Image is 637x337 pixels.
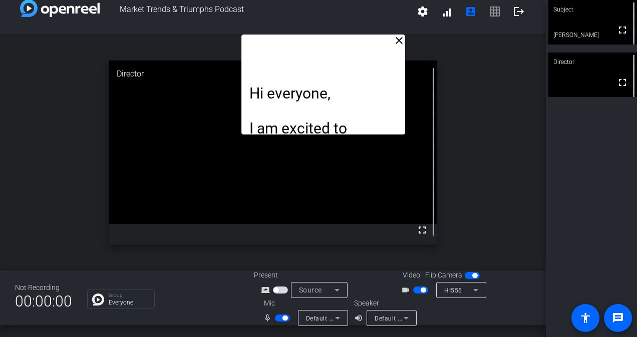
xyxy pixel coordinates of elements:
[375,314,483,322] span: Default - Speakers (Realtek(R) Audio)
[109,60,437,87] div: Director
[92,293,104,305] img: Chat Icon
[354,312,366,324] mat-icon: volume_up
[261,284,273,296] mat-icon: screen_share_outline
[15,289,72,313] span: 00:00:00
[612,312,624,324] mat-icon: message
[109,293,149,298] p: Group
[465,5,477,17] mat-icon: account_box
[299,286,322,294] span: Source
[444,287,462,294] span: HI556
[254,270,354,280] div: Present
[249,84,397,102] p: Hi everyone,
[263,312,275,324] mat-icon: mic_none
[401,284,413,296] mat-icon: videocam_outline
[15,282,72,293] div: Not Recording
[254,298,354,308] div: Mic
[354,298,414,308] div: Speaker
[417,5,429,17] mat-icon: settings
[109,299,149,305] p: Everyone
[616,24,628,36] mat-icon: fullscreen
[249,119,397,330] p: I am excited to introduce HMD’s podcast. This new communication channel was created in response t...
[416,224,428,236] mat-icon: fullscreen
[425,270,462,280] span: Flip Camera
[403,270,420,280] span: Video
[306,314,440,322] span: Default - Microphone Array (Realtek(R) Audio)
[513,5,525,17] mat-icon: logout
[616,76,628,88] mat-icon: fullscreen
[548,52,637,71] div: Director
[579,312,591,324] mat-icon: accessibility
[393,34,405,46] mat-icon: close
